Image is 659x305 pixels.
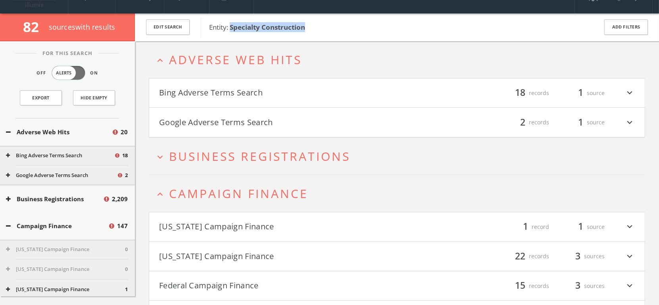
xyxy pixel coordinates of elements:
[624,279,635,293] i: expand_more
[557,86,605,100] div: source
[159,86,397,100] button: Bing Adverse Terms Search
[125,172,128,179] span: 2
[209,23,305,32] span: Entity:
[125,246,128,254] span: 0
[159,279,397,293] button: Federal Campaign Finance
[574,86,587,100] span: 1
[6,172,117,179] button: Google Adverse Terms Search
[574,220,587,234] span: 1
[230,23,305,32] b: Specialty Construction
[519,220,532,234] span: 1
[557,220,605,234] div: source
[169,51,302,68] span: Adverse Web Hits
[624,86,635,100] i: expand_more
[624,116,635,129] i: expand_more
[125,265,128,273] span: 0
[501,220,549,234] div: record
[604,19,648,35] button: Add Filters
[155,187,645,200] button: expand_lessCampaign Finance
[501,86,549,100] div: records
[624,220,635,234] i: expand_more
[501,279,549,293] div: records
[624,250,635,263] i: expand_more
[121,128,128,137] span: 20
[146,19,190,35] button: Edit Search
[125,286,128,294] span: 1
[511,249,529,263] span: 22
[159,220,397,234] button: [US_STATE] Campaign Finance
[73,90,115,105] button: Hide Empty
[117,221,128,231] span: 147
[501,116,549,129] div: records
[37,50,98,57] span: For This Search
[511,86,529,100] span: 18
[155,150,645,163] button: expand_moreBusiness Registrations
[155,189,165,200] i: expand_less
[169,148,350,164] span: Business Registrations
[23,17,46,36] span: 82
[90,70,98,76] span: On
[557,250,605,263] div: sources
[49,22,115,32] span: source s with results
[159,250,397,263] button: [US_STATE] Campaign Finance
[511,279,529,293] span: 15
[169,185,308,202] span: Campaign Finance
[37,70,46,76] span: Off
[557,279,605,293] div: sources
[20,90,62,105] a: Export
[6,246,125,254] button: [US_STATE] Campaign Finance
[6,221,108,231] button: Campaign Finance
[112,194,128,204] span: 2,209
[557,116,605,129] div: source
[6,265,125,273] button: [US_STATE] Campaign Finance
[572,249,584,263] span: 3
[122,152,128,160] span: 18
[155,152,165,162] i: expand_more
[6,128,111,137] button: Adverse Web Hits
[155,53,645,66] button: expand_lessAdverse Web Hits
[574,115,587,129] span: 1
[159,116,397,129] button: Google Adverse Terms Search
[6,152,114,160] button: Bing Adverse Terms Search
[572,279,584,293] span: 3
[155,55,165,66] i: expand_less
[6,194,103,204] button: Business Registrations
[517,115,529,129] span: 2
[501,250,549,263] div: records
[6,286,125,294] button: [US_STATE] Campaign Finance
